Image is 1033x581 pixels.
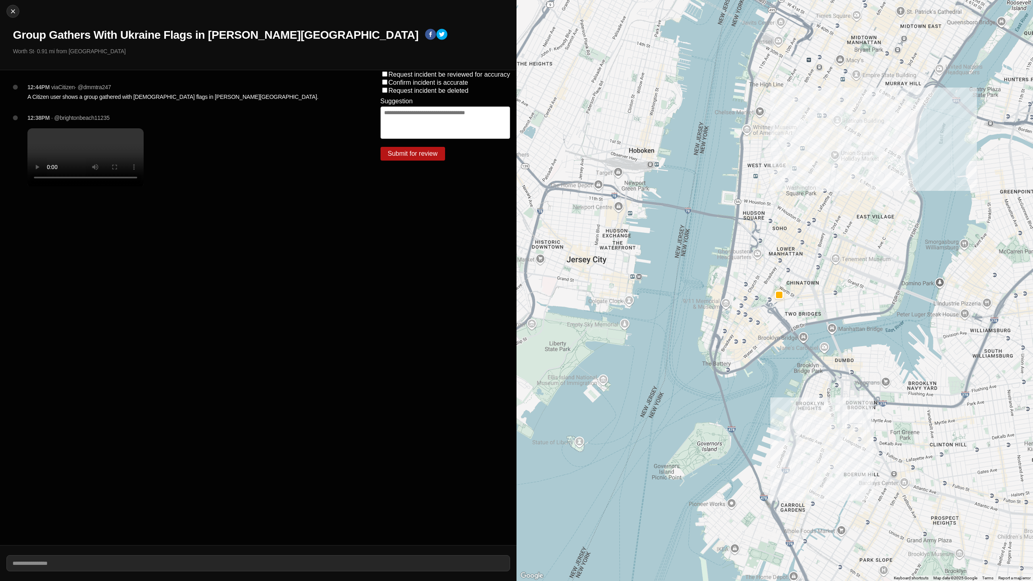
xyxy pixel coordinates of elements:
label: Confirm incident is accurate [389,79,468,86]
img: cancel [9,7,17,15]
a: Report a map error [998,576,1031,580]
p: 12:44PM [27,83,50,91]
img: Google [519,571,545,581]
label: Suggestion [381,98,413,105]
p: A Citizen user shows a group gathered with [DEMOGRAPHIC_DATA] flags in [PERSON_NAME][GEOGRAPHIC_D... [27,93,348,101]
a: Terms (opens in new tab) [982,576,993,580]
p: 12:38PM [27,114,50,122]
p: · @brightonbeach11235 [51,114,109,122]
a: Open this area in Google Maps (opens a new window) [519,571,545,581]
p: via Citizen · @ dmmtra247 [51,83,111,91]
button: twitter [436,29,447,42]
button: Keyboard shortcuts [894,575,928,581]
label: Request incident be reviewed for accuracy [389,71,510,78]
p: Worth St · 0.91 mi from [GEOGRAPHIC_DATA] [13,47,510,55]
button: facebook [425,29,436,42]
button: cancel [6,5,19,18]
span: Map data ©2025 Google [933,576,977,580]
label: Request incident be deleted [389,87,468,94]
h1: Group Gathers With Ukraine Flags in [PERSON_NAME][GEOGRAPHIC_DATA] [13,28,418,42]
button: Submit for review [381,147,445,161]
